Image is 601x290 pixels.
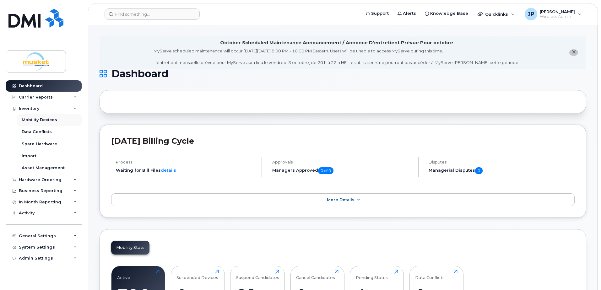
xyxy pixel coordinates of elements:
[154,48,519,66] div: MyServe scheduled maintenance will occur [DATE][DATE] 8:00 PM - 10:00 PM Eastern. Users will be u...
[356,270,388,280] div: Pending Status
[236,270,279,280] div: Suspend Candidates
[318,167,333,174] span: 0 of 0
[161,168,176,173] a: details
[111,69,168,78] span: Dashboard
[220,40,453,46] div: October Scheduled Maintenance Announcement / Annonce D'entretient Prévue Pour octobre
[429,160,575,164] h4: Disputes
[272,160,413,164] h4: Approvals
[415,270,445,280] div: Data Conflicts
[176,270,218,280] div: Suspended Devices
[117,270,130,280] div: Active
[272,167,413,174] h5: Managers Approved
[429,167,575,174] h5: Managerial Disputes
[327,197,355,202] span: More Details
[111,136,575,146] h2: [DATE] Billing Cycle
[296,270,335,280] div: Cancel Candidates
[116,167,256,173] li: Waiting for Bill Files
[569,49,578,56] button: close notification
[116,160,256,164] h4: Process
[475,167,483,174] span: 0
